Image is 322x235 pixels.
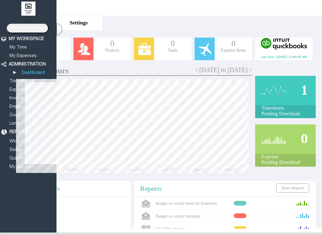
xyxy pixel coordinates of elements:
[9,36,44,42] div: MY WORKSPACE
[9,62,46,67] div: ADMINISTRATION
[8,165,35,169] a: My Account
[8,139,33,144] a: What's Up
[8,79,35,83] a: Timesheets
[8,122,20,126] a: Lists
[300,3,312,14] img: Help
[55,16,102,30] button: Settings
[94,39,131,48] div: 0
[19,203,125,208] div: No Item Found
[36,157,44,162] div: 0.00
[99,157,107,162] div: 0.00
[68,157,75,162] div: 0.00
[94,48,131,53] div: Projects
[199,66,248,74] span: [DATE] to [DATE]
[8,105,33,109] a: Employees
[255,55,313,59] div: Last Sync: [DATE] 12:00:00 AM
[13,66,69,75] span: SubmittedHours
[215,39,252,48] div: 0
[8,54,38,58] a: My Expenses
[255,159,316,165] div: Pending Download
[8,96,25,100] a: Invoice
[255,79,316,101] div: 1
[134,226,185,231] span: OverTime Report
[8,156,35,160] a: QuickBooks
[154,39,191,48] div: 0
[255,76,316,167] div: -->
[215,48,252,53] div: Expense Items
[140,185,162,192] span: Reports
[131,157,138,162] div: 0.00
[255,111,316,117] div: Pending Download
[21,2,35,16] img: upload logo
[134,201,217,206] span: Budget vs Actual Detail by Employee
[255,105,316,111] div: Timesheets
[56,23,62,35] div: Hide Menus
[19,185,60,192] span: Top Customers
[163,157,170,162] div: 0.00
[134,214,201,218] span: Budget vs Actual Summary
[255,154,316,159] div: Expense
[249,66,252,74] span: >
[8,113,33,117] a: Customers
[195,66,198,74] span: <
[6,23,49,33] input: Create New
[8,130,31,134] a: REPORTS
[255,128,316,149] div: 0
[276,183,309,193] a: More Reports
[8,45,28,50] a: My Time
[8,88,30,92] a: Expenses
[21,71,46,75] a: Dashboard
[13,70,18,75] div: ▶
[226,157,233,162] div: 0.00
[194,157,201,162] div: 0.00
[154,48,191,53] div: Tasks
[8,148,23,152] a: Setup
